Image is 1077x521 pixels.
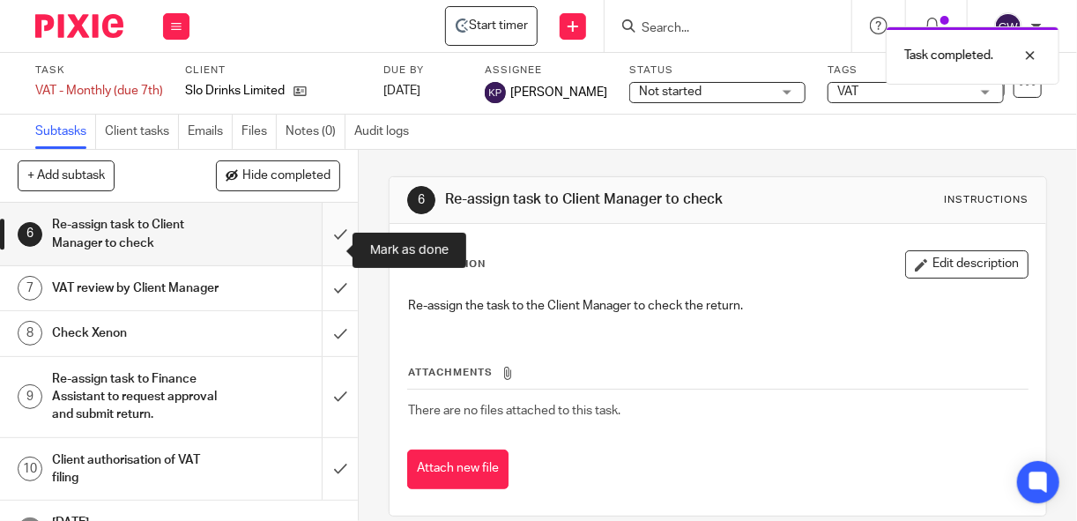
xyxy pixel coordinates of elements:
[408,297,1028,315] p: Re-assign the task to the Client Manager to check the return.
[905,250,1029,279] button: Edit description
[485,82,506,103] img: svg%3E
[408,405,620,417] span: There are no files attached to this task.
[35,63,163,78] label: Task
[52,275,220,301] h1: VAT review by Client Manager
[510,84,607,101] span: [PERSON_NAME]
[408,368,493,377] span: Attachments
[445,6,538,46] a: Slo Drinks Limited - VAT - Monthly (due 7th)
[185,82,285,100] p: Slo Drinks Limited
[354,115,418,149] a: Audit logs
[242,169,331,183] span: Hide completed
[837,86,858,98] span: VAT
[52,212,220,257] h1: Re-assign task to Client Manager to check
[52,447,220,492] h1: Client authorisation of VAT filing
[216,160,340,190] button: Hide completed
[188,115,233,149] a: Emails
[52,320,220,346] h1: Check Xenon
[944,193,1029,207] div: Instructions
[241,115,277,149] a: Files
[407,450,509,489] button: Attach new file
[445,190,755,209] h1: Re-assign task to Client Manager to check
[52,366,220,428] h1: Re-assign task to Finance Assistant to request approval and submit return.
[407,257,486,272] p: Description
[639,86,702,98] span: Not started
[407,186,435,214] div: 6
[383,63,463,78] label: Due by
[18,457,42,481] div: 10
[35,115,96,149] a: Subtasks
[18,160,115,190] button: + Add subtask
[485,63,607,78] label: Assignee
[286,115,345,149] a: Notes (0)
[18,222,42,247] div: 6
[18,384,42,409] div: 9
[994,12,1022,41] img: svg%3E
[18,276,42,301] div: 7
[185,63,361,78] label: Client
[383,85,420,97] span: [DATE]
[904,47,993,64] p: Task completed.
[35,82,163,100] div: VAT - Monthly (due 7th)
[35,14,123,38] img: Pixie
[469,17,528,34] span: Start timer
[18,321,42,346] div: 8
[105,115,179,149] a: Client tasks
